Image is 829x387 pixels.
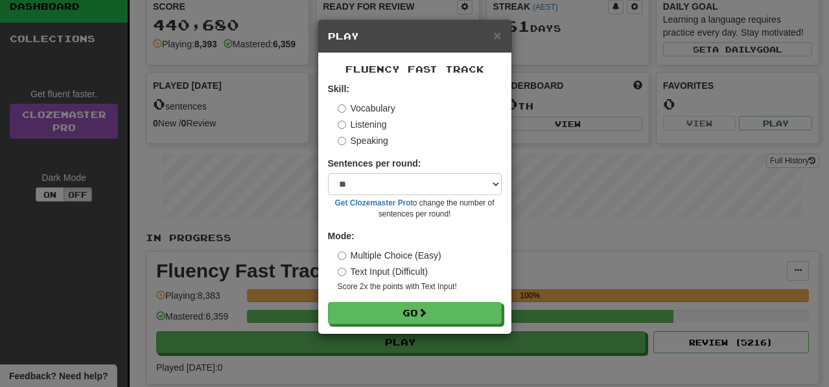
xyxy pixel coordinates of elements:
[328,30,502,43] h5: Play
[493,29,501,42] button: Close
[338,281,502,292] small: Score 2x the points with Text Input !
[328,198,502,220] small: to change the number of sentences per round!
[328,157,421,170] label: Sentences per round:
[338,134,388,147] label: Speaking
[328,84,349,94] strong: Skill:
[338,137,346,145] input: Speaking
[328,302,502,324] button: Go
[338,249,441,262] label: Multiple Choice (Easy)
[338,252,346,260] input: Multiple Choice (Easy)
[338,265,428,278] label: Text Input (Difficult)
[338,118,387,131] label: Listening
[338,104,346,113] input: Vocabulary
[345,64,484,75] span: Fluency Fast Track
[335,198,411,207] a: Get Clozemaster Pro
[493,28,501,43] span: ×
[338,121,346,129] input: Listening
[338,268,346,276] input: Text Input (Difficult)
[328,231,355,241] strong: Mode:
[338,102,395,115] label: Vocabulary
